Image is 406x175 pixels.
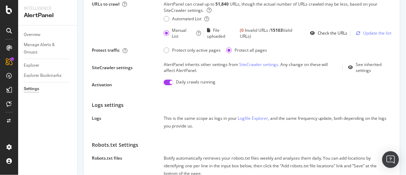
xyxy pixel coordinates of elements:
div: Logs settings [92,101,392,109]
div: See inherited settings [356,61,392,73]
div: Protect traffic [92,47,120,53]
div: Daily crawls running [176,79,215,90]
div: Manual List [172,27,194,39]
div: This is the same scope as logs in your , and the same frequency update, both depending on the log... [164,115,392,130]
div: AlertPanel inherits other settings from . Any change on these will affect AlertPanel. [164,61,337,73]
button: Check the URLs [307,28,348,39]
div: 51,840 [215,1,230,7]
div: AlertPanel can crawl up to URLs, though the actual number of URLs crawled may be less, based on y... [164,1,392,13]
div: Protect only active pages [164,47,221,53]
div: Manage Alerts & Groups [24,41,66,56]
a: Overview [24,31,72,38]
a: Explorer [24,62,72,69]
div: Explorer Bookmarks [24,72,61,79]
a: Logfile Explorer [238,115,268,121]
div: Overview [24,31,40,38]
a: SiteCrawler settings [239,61,278,67]
div: Automated List [164,16,201,22]
div: File uploaded [207,27,237,39]
div: Open Intercom Messenger [382,151,399,168]
div: Protect all pages [235,47,267,53]
div: ( Invalid URLs / Valid URLs) [240,27,302,39]
div: Automated List [172,16,201,22]
a: Manage Alerts & Groups [24,41,72,56]
div: SiteCrawler settings [92,65,133,71]
b: 15103 [271,27,283,33]
div: Protect only active pages [172,47,221,53]
div: URLs to crawl [92,1,119,7]
a: Settings [24,85,72,93]
div: 0 [242,27,244,33]
div: Protect all pages [226,47,267,53]
div: Settings [24,85,39,93]
div: AlertPanel [24,12,72,20]
div: Logs [92,115,101,121]
div: Activation [92,82,112,88]
div: Check the URLs [318,30,348,36]
div: Update the list [363,30,392,36]
div: Robots.txt Settings [92,141,392,149]
button: Update the list [354,28,392,39]
div: Intelligence [24,6,72,12]
div: Robots.txt files [92,155,122,161]
a: Explorer Bookmarks [24,72,72,79]
div: Explorer [24,62,39,69]
div: Manual List [164,27,194,39]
